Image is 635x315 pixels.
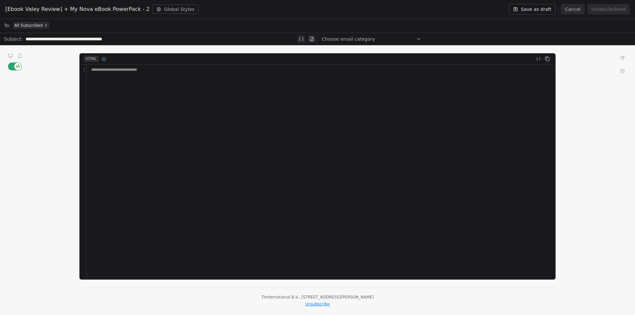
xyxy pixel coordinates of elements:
span: Subject: [4,36,23,44]
button: Schedule/Send [587,4,630,15]
button: Save as draft [509,4,556,15]
button: Global Styles [152,5,198,14]
span: To: [4,22,10,29]
div: 1 [80,67,86,73]
span: Choose email category [322,36,375,42]
button: Cancel [561,4,584,15]
span: [Ebook Valey Review] + My Nova eBook PowerPack - 2 [5,5,149,13]
span: HTML [84,56,99,62]
span: All Subscribed [14,23,43,28]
